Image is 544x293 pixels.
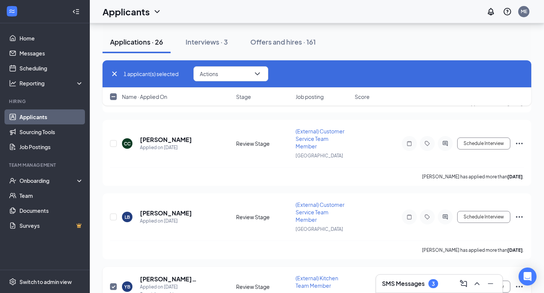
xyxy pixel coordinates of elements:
a: Job Postings [19,139,83,154]
span: (External) Customer Service Team Member [296,201,345,223]
b: [DATE] [507,247,523,253]
span: (External) Customer Service Team Member [296,128,345,149]
a: Sourcing Tools [19,124,83,139]
div: YB [124,284,130,290]
span: Job posting [296,93,324,100]
svg: UserCheck [9,177,16,184]
h3: SMS Messages [382,280,425,288]
p: [PERSON_NAME] has applied more than . [422,247,524,253]
a: Applicants [19,109,83,124]
span: 1 applicant(s) selected [123,70,178,78]
svg: Ellipses [515,282,524,291]
a: Home [19,31,83,46]
div: Reporting [19,79,84,87]
a: SurveysCrown [19,218,83,233]
svg: ActiveChat [441,141,450,146]
b: [DATE] [507,174,523,179]
h5: [PERSON_NAME] [140,209,192,217]
div: Review Stage [236,283,291,290]
button: ComposeMessage [458,278,470,290]
span: Stage [236,93,251,100]
svg: QuestionInfo [503,7,512,16]
div: Interviews · 3 [186,37,228,46]
span: Score [355,93,370,100]
div: Offers and hires · 161 [250,37,316,46]
svg: Settings [9,278,16,286]
div: Hiring [9,98,82,105]
div: Switch to admin view [19,278,72,286]
svg: Ellipses [515,212,524,221]
div: ME [521,8,527,15]
div: Review Stage [236,213,291,221]
div: 3 [432,281,435,287]
button: ActionsChevronDown [193,66,268,81]
span: [GEOGRAPHIC_DATA] [296,153,343,158]
h5: [PERSON_NAME] [140,136,192,144]
svg: ChevronUp [473,279,482,288]
svg: Tag [423,141,432,146]
button: Schedule Interview [457,211,510,223]
svg: Ellipses [515,139,524,148]
div: Open Intercom Messenger [519,268,537,286]
svg: ComposeMessage [459,279,468,288]
svg: WorkstreamLogo [8,7,16,15]
svg: Cross [110,69,119,78]
div: Review Stage [236,140,291,147]
svg: ActiveChat [441,214,450,220]
span: Name · Applied On [122,93,167,100]
svg: Note [405,214,414,220]
div: Team Management [9,162,82,168]
span: (External) Kitchen Team Member [296,275,338,289]
div: Applied on [DATE] [140,144,192,151]
button: ChevronUp [471,278,483,290]
h5: [PERSON_NAME] [PERSON_NAME] [140,275,216,283]
svg: ChevronDown [153,7,162,16]
a: Team [19,188,83,203]
a: Scheduling [19,61,83,76]
span: [GEOGRAPHIC_DATA] [296,226,343,232]
div: Onboarding [19,177,77,184]
svg: Analysis [9,79,16,87]
svg: Notifications [486,7,495,16]
a: Messages [19,46,83,61]
svg: ChevronDown [253,69,262,78]
p: [PERSON_NAME] has applied more than . [422,173,524,180]
a: Documents [19,203,83,218]
div: LB [125,214,130,220]
div: Applied on [DATE] [140,217,192,225]
svg: Note [405,141,414,146]
svg: Tag [423,214,432,220]
button: Minimize [485,278,496,290]
div: Applications · 26 [110,37,163,46]
button: Schedule Interview [457,138,510,149]
div: CC [124,141,131,147]
h1: Applicants [103,5,150,18]
div: Applied on [DATE] [140,283,216,291]
svg: Minimize [486,279,495,288]
svg: Collapse [72,8,80,15]
span: Actions [200,71,218,76]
